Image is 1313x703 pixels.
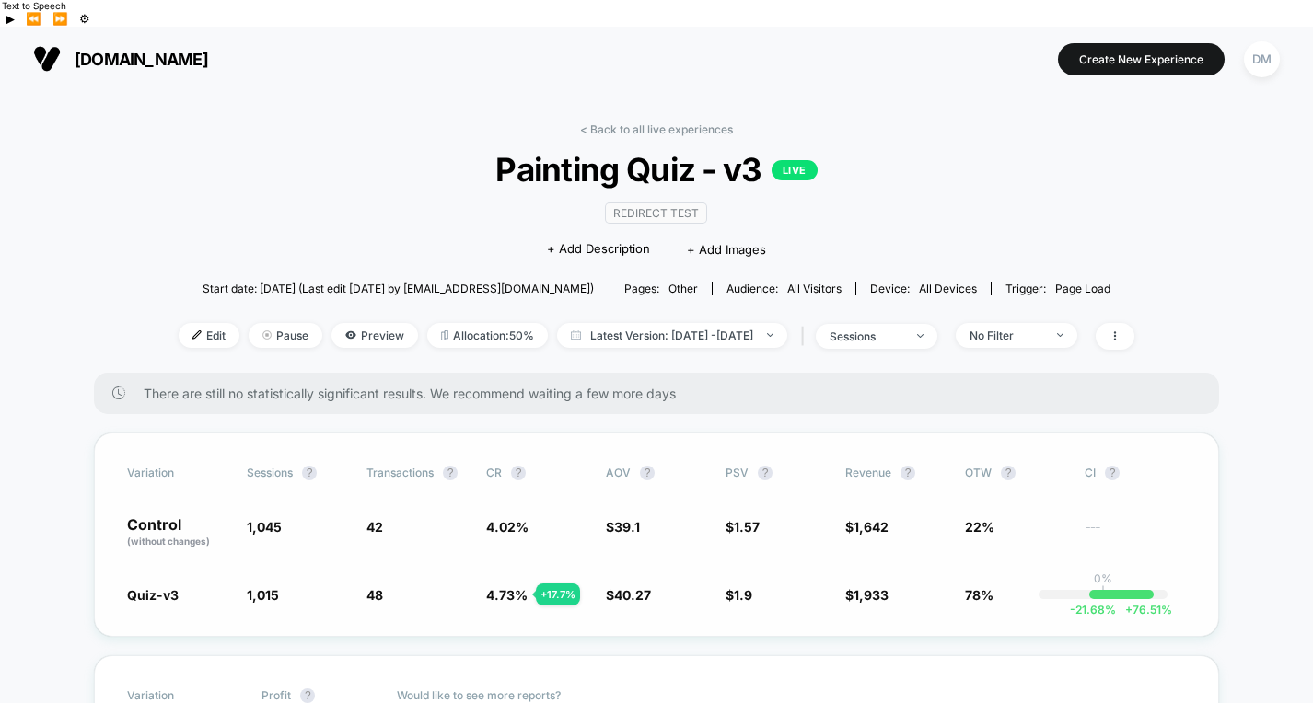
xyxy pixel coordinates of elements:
[247,587,279,603] span: 1,015
[726,519,760,535] span: $
[854,587,889,603] span: 1,933
[965,519,994,535] span: 22%
[624,282,698,295] div: Pages:
[127,517,228,548] p: Control
[606,466,631,479] span: AOV
[772,160,818,180] p: LIVE
[127,466,228,480] span: Variation
[668,282,698,295] span: other
[1116,603,1172,617] span: 76.51 %
[726,587,752,603] span: $
[247,519,282,535] span: 1,045
[970,328,1043,342] div: No Filter
[787,282,842,295] span: All Visitors
[640,466,655,480] button: ?
[726,282,842,295] div: Audience:
[1238,40,1285,78] button: DM
[427,323,548,348] span: Allocation: 50%
[1094,571,1112,585] p: 0%
[33,45,61,73] img: Visually logo
[796,323,816,350] span: |
[443,466,458,480] button: ?
[486,466,502,479] span: CR
[75,50,208,69] span: [DOMAIN_NAME]
[606,519,640,535] span: $
[536,583,580,605] div: + 17.7 %
[1057,333,1063,337] img: end
[1005,282,1110,295] div: Trigger:
[1125,603,1133,617] span: +
[300,688,315,703] button: ?
[606,587,651,603] span: $
[758,466,773,480] button: ?
[192,330,202,340] img: edit
[854,519,889,535] span: 1,642
[580,122,733,136] a: < Back to all live experiences
[20,11,47,27] button: Previous
[726,466,749,479] span: PSV
[47,11,74,27] button: Forward
[901,466,915,480] button: ?
[917,334,924,338] img: end
[605,202,707,224] span: Redirect Test
[557,323,787,348] span: Latest Version: [DATE] - [DATE]
[302,466,317,480] button: ?
[203,282,594,295] span: Start date: [DATE] (Last edit [DATE] by [EMAIL_ADDRESS][DOMAIN_NAME])
[1085,466,1186,480] span: CI
[366,519,383,535] span: 42
[845,587,889,603] span: $
[1105,466,1120,480] button: ?
[919,282,977,295] span: all devices
[249,323,322,348] span: Pause
[734,587,752,603] span: 1.9
[845,466,891,479] span: Revenue
[830,329,903,343] div: sessions
[965,466,1066,480] span: OTW
[366,466,434,479] span: Transactions
[614,519,640,535] span: 39.1
[767,333,773,337] img: end
[366,587,383,603] span: 48
[855,282,991,295] span: Device:
[571,330,581,340] img: calendar
[227,150,1086,189] span: Painting Quiz - v3
[1001,466,1016,480] button: ?
[1085,522,1186,548] span: ---
[1070,603,1116,617] span: -21.68 %
[127,688,228,703] span: Variation
[261,688,291,702] span: Profit
[486,587,528,603] span: 4.73 %
[127,587,179,603] span: Quiz-v3
[247,466,293,479] span: Sessions
[547,240,650,259] span: + Add Description
[511,466,526,480] button: ?
[179,323,239,348] span: Edit
[845,519,889,535] span: $
[144,386,1182,401] span: There are still no statistically significant results. We recommend waiting a few more days
[441,330,448,340] img: rebalance
[397,688,1187,702] p: Would like to see more reports?
[486,519,529,535] span: 4.02 %
[1101,585,1105,599] p: |
[614,587,651,603] span: 40.27
[687,242,766,257] span: + Add Images
[1055,282,1110,295] span: Page Load
[1058,43,1225,75] button: Create New Experience
[1244,41,1280,77] div: DM
[734,519,760,535] span: 1.57
[331,323,418,348] span: Preview
[127,536,210,547] span: (without changes)
[74,11,96,27] button: Settings
[262,330,272,340] img: end
[965,587,993,603] span: 78%
[28,44,214,74] button: [DOMAIN_NAME]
